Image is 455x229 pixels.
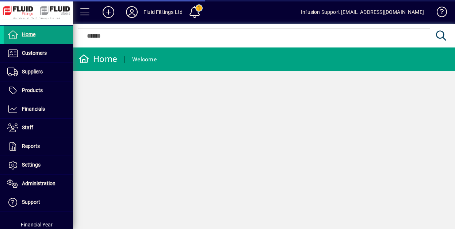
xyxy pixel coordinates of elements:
div: Fluid Fittings Ltd [144,6,183,18]
span: Support [22,199,40,205]
span: Settings [22,162,41,168]
span: Products [22,87,43,93]
span: Reports [22,143,40,149]
span: Financials [22,106,45,112]
a: Administration [4,175,73,193]
span: Home [22,31,35,37]
button: Add [97,5,120,19]
a: Staff [4,119,73,137]
span: Administration [22,180,56,186]
span: Staff [22,125,33,130]
a: Settings [4,156,73,174]
a: Products [4,81,73,100]
a: Suppliers [4,63,73,81]
div: Home [79,53,117,65]
button: Profile [120,5,144,19]
span: Financial Year [21,222,53,228]
a: Support [4,193,73,211]
span: Suppliers [22,69,43,75]
a: Reports [4,137,73,156]
div: Welcome [132,54,157,65]
div: Infusion Support [EMAIL_ADDRESS][DOMAIN_NAME] [301,6,424,18]
span: Customers [22,50,47,56]
a: Knowledge Base [431,1,446,25]
a: Customers [4,44,73,62]
a: Financials [4,100,73,118]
